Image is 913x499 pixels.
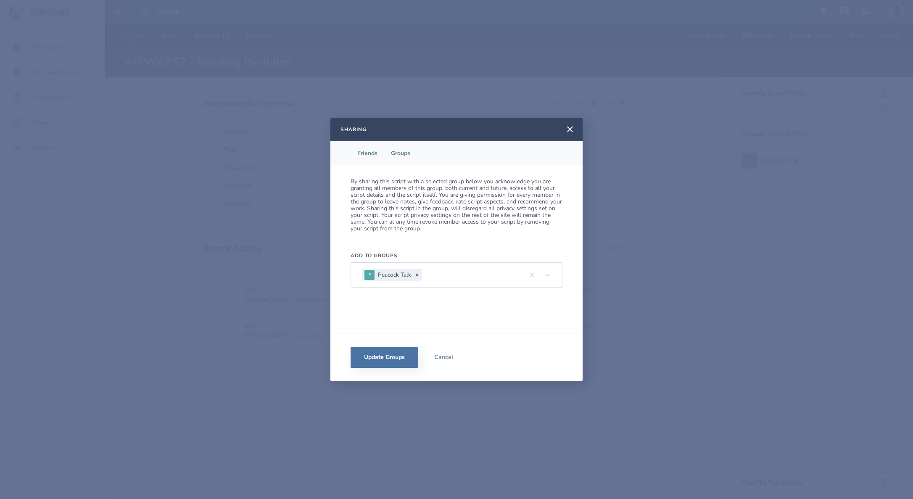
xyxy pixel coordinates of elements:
[378,272,411,278] div: Peacock Talk
[364,270,375,280] div: P
[351,252,562,259] label: Add to Groups
[340,126,367,133] h2: Sharing
[351,141,384,165] li: Friends
[418,347,469,368] button: Cancel
[351,347,418,368] button: Update Groups
[384,141,417,165] li: Groups
[351,178,562,232] p: By sharing this script with a selected group below you acknowledge you are granting all members o...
